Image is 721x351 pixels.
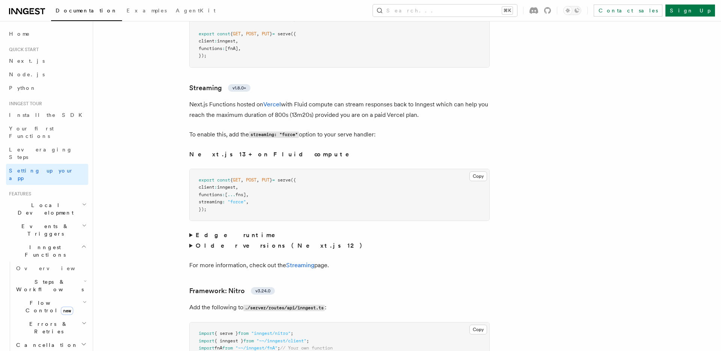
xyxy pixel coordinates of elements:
a: Vercel [263,101,281,108]
a: Contact sales [594,5,662,17]
button: Errors & Retries [13,317,88,338]
a: Streaming [286,262,314,269]
span: new [61,307,73,315]
span: "~~/inngest/fnA" [235,345,278,351]
span: : [222,192,225,197]
a: Leveraging Steps [6,143,88,164]
span: : [222,46,225,51]
span: Inngest tour [6,101,42,107]
span: Errors & Retries [13,320,81,335]
span: PUT [262,31,270,36]
span: Flow Control [13,299,83,314]
span: v3.24.0 [255,288,270,294]
button: Steps & Workflows [13,275,88,296]
span: } [270,31,272,36]
p: To enable this, add the option to your serve handler: [189,129,490,140]
span: functions [199,192,222,197]
span: : [222,199,225,204]
span: : [214,38,217,44]
span: Leveraging Steps [9,147,72,160]
span: { inngest } [214,338,243,343]
span: ; [278,345,280,351]
span: from [238,331,249,336]
span: }); [199,207,207,212]
span: "~~/inngest/client" [256,338,306,343]
strong: Next.js 13+ on Fluid compute [189,151,360,158]
a: Framework: Nitrov3.24.0 [189,286,275,296]
span: PUT [262,177,270,183]
a: Documentation [51,2,122,21]
span: // Your own functions [296,17,351,22]
span: Examples [127,8,167,14]
span: POST [246,31,256,36]
span: ({ [291,177,296,183]
span: Node.js [9,71,45,77]
span: v1.8.0+ [232,85,246,91]
span: client [199,185,214,190]
span: Inngest Functions [6,244,81,259]
button: Events & Triggers [6,219,88,241]
span: Events & Triggers [6,222,82,238]
summary: Older versions (Next.js 12) [189,241,490,251]
span: , [238,46,241,51]
span: fns] [235,192,246,197]
span: "inngest/nitro" [251,331,291,336]
span: ; [291,331,293,336]
span: // Your own function [280,345,333,351]
strong: Edge runtime [196,231,286,239]
span: Next.js [9,58,45,64]
span: serve [278,177,291,183]
span: GET [233,31,241,36]
a: Your first Functions [6,122,88,143]
span: [ [225,192,228,197]
code: streaming: "force" [249,132,299,138]
span: Documentation [56,8,118,14]
a: Setting up your app [6,164,88,185]
span: Cancellation [13,341,78,349]
span: export [199,31,214,36]
a: Next.js [6,54,88,68]
span: , [246,199,249,204]
span: Setting up your app [9,168,74,181]
span: from [243,338,254,343]
span: Your first Functions [9,126,54,139]
p: Next.js Functions hosted on with Fluid compute can stream responses back to Inngest which can hel... [189,99,490,120]
a: Streamingv1.8.0+ [189,83,250,93]
span: Local Development [6,201,82,216]
button: Copy [469,325,487,334]
summary: Edge runtime [189,230,490,241]
span: ... [228,192,235,197]
a: Python [6,81,88,95]
span: Overview [16,265,94,271]
span: ; [293,17,296,22]
span: fnA [214,17,222,22]
span: , [256,177,259,183]
a: AgentKit [171,2,220,20]
span: ({ [291,31,296,36]
span: = [272,31,275,36]
span: POST [246,177,256,183]
span: inngest [217,185,235,190]
span: Steps & Workflows [13,278,84,293]
span: "../../../inngest/fnA" [235,17,293,22]
span: , [241,31,243,36]
button: Toggle dark mode [563,6,581,15]
span: , [241,177,243,183]
span: const [217,177,230,183]
span: } [270,177,272,183]
a: Node.js [6,68,88,81]
span: [fnA] [225,46,238,51]
span: client [199,38,214,44]
span: Install the SDK [9,112,87,118]
span: , [256,31,259,36]
span: export [199,177,214,183]
p: For more information, check out the page. [189,260,490,271]
button: Search...⌘K [373,5,517,17]
button: Inngest Functions [6,241,88,262]
span: const [217,31,230,36]
span: { serve } [214,331,238,336]
span: functions [199,46,222,51]
span: = [272,177,275,183]
span: fnA [214,345,222,351]
span: import [199,331,214,336]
